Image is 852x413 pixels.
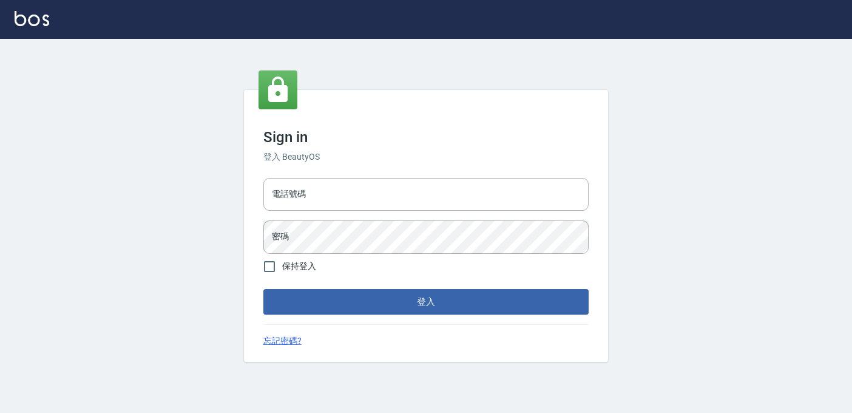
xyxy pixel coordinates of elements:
span: 保持登入 [282,260,316,273]
button: 登入 [263,289,589,315]
h3: Sign in [263,129,589,146]
h6: 登入 BeautyOS [263,151,589,163]
a: 忘記密碼? [263,335,302,347]
img: Logo [15,11,49,26]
